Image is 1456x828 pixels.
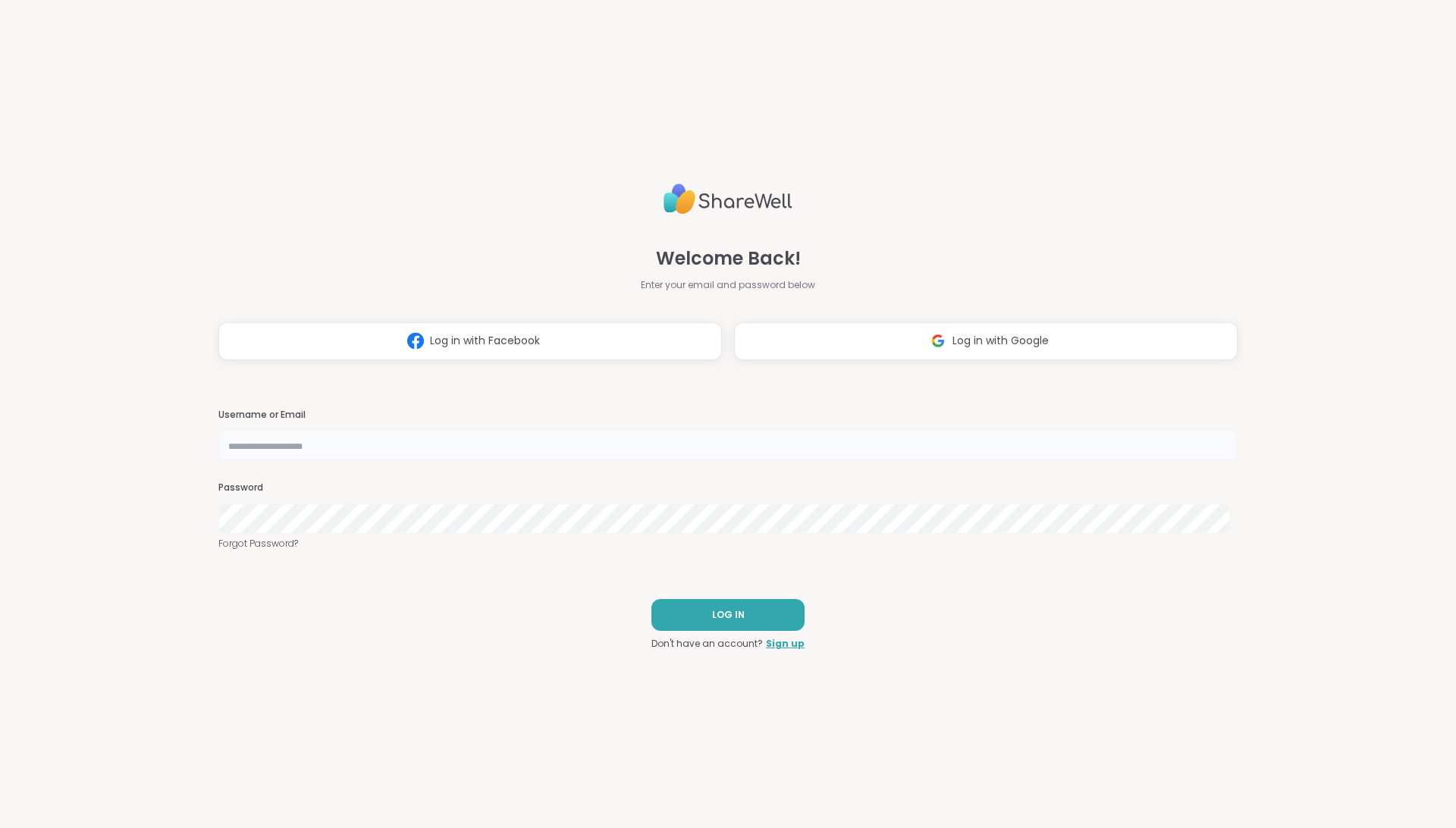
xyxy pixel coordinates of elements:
[664,177,792,221] img: ShareWell Logo
[401,327,430,355] img: ShareWell Logomark
[218,409,1238,422] h3: Username or Email
[218,481,1238,494] h3: Password
[218,322,722,360] button: Log in with Facebook
[712,608,745,622] span: LOG IN
[924,327,952,355] img: ShareWell Logomark
[218,537,1238,550] a: Forgot Password?
[430,333,540,349] span: Log in with Facebook
[734,322,1238,360] button: Log in with Google
[651,599,805,631] button: LOG IN
[651,637,763,651] span: Don't have an account?
[766,637,805,651] a: Sign up
[641,278,815,292] span: Enter your email and password below
[656,245,801,272] span: Welcome Back!
[952,333,1049,349] span: Log in with Google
